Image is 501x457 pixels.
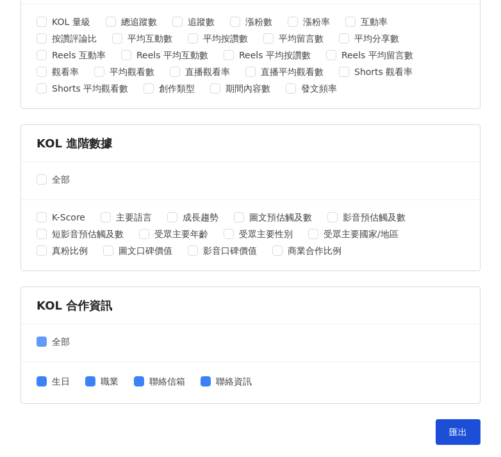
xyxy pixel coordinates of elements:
[240,15,277,29] span: 漲粉數
[144,374,190,388] span: 聯絡信箱
[244,210,317,224] span: 圖文預估觸及數
[220,81,275,96] span: 期間內容數
[274,31,329,46] span: 平均留言數
[37,135,464,151] div: KOL 進階數據
[47,172,75,187] span: 全部
[131,48,213,62] span: Reels 平均互動數
[122,31,177,46] span: 平均互動數
[177,210,224,224] span: 成長趨勢
[318,227,404,241] span: 受眾主要國家/地區
[256,65,329,79] span: 直播平均觀看數
[111,210,157,224] span: 主要語言
[211,374,257,388] span: 聯絡資訊
[47,210,90,224] span: K-Score
[95,374,124,388] span: 職業
[47,244,93,258] span: 真粉比例
[47,15,95,29] span: KOL 量級
[47,48,111,62] span: Reels 互動率
[113,244,177,258] span: 圖文口碑價值
[47,81,133,96] span: Shorts 平均觀看數
[234,227,298,241] span: 受眾主要性別
[349,65,418,79] span: Shorts 觀看率
[283,244,347,258] span: 商業合作比例
[149,227,213,241] span: 受眾主要年齡
[349,31,404,46] span: 平均分享數
[198,244,262,258] span: 影音口碑價值
[47,227,129,241] span: 短影音預估觸及數
[298,15,335,29] span: 漲粉率
[47,31,102,46] span: 按讚評論比
[47,374,75,388] span: 生日
[296,81,342,96] span: 發文頻率
[436,419,480,445] button: 匯出
[449,427,467,437] span: 匯出
[356,15,393,29] span: 互動率
[104,65,160,79] span: 平均觀看數
[338,210,411,224] span: 影音預估觸及數
[47,65,84,79] span: 觀看率
[47,335,75,349] span: 全部
[198,31,253,46] span: 平均按讚數
[37,297,464,313] div: KOL 合作資訊
[116,15,162,29] span: 總追蹤數
[154,81,200,96] span: 創作類型
[183,15,220,29] span: 追蹤數
[180,65,235,79] span: 直播觀看率
[234,48,316,62] span: Reels 平均按讚數
[336,48,418,62] span: Reels 平均留言數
